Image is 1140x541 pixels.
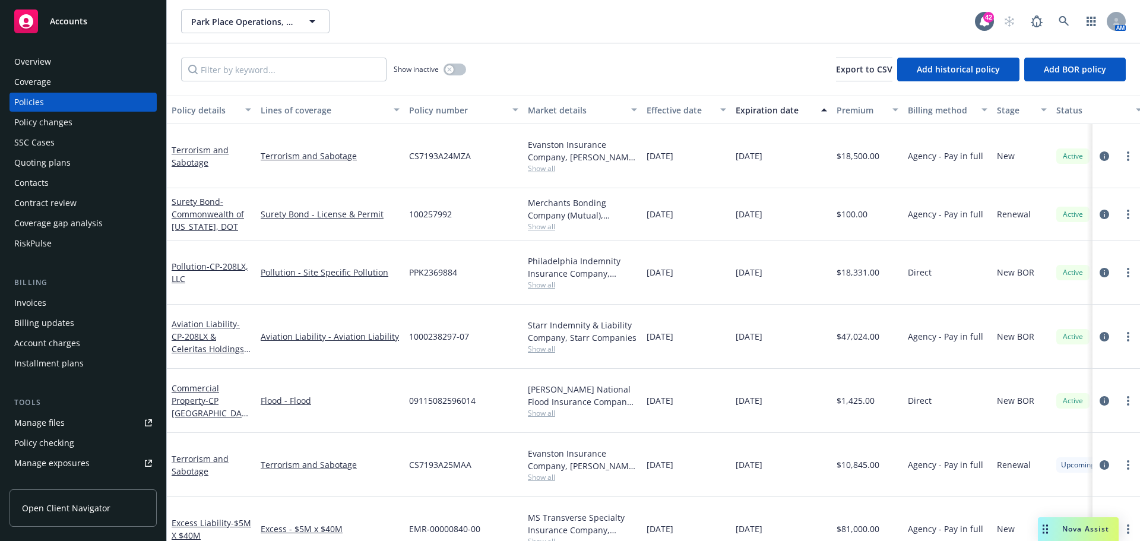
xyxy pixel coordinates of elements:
[832,96,903,124] button: Premium
[528,472,637,482] span: Show all
[647,266,673,279] span: [DATE]
[9,413,157,432] a: Manage files
[261,394,400,407] a: Flood - Flood
[528,344,637,354] span: Show all
[172,395,248,444] span: - CP [GEOGRAPHIC_DATA] - [STREET_ADDRESS]
[736,150,762,162] span: [DATE]
[9,93,157,112] a: Policies
[1025,10,1049,33] a: Report a Bug
[736,208,762,220] span: [DATE]
[528,383,637,408] div: [PERSON_NAME] National Flood Insurance Company, [PERSON_NAME] Flood
[908,458,983,471] span: Agency - Pay in full
[261,330,400,343] a: Aviation Liability - Aviation Liability
[1056,104,1129,116] div: Status
[409,266,457,279] span: PPK2369884
[14,454,90,473] div: Manage exposures
[172,196,244,232] span: - Commonwealth of [US_STATE], DOT
[997,394,1034,407] span: New BOR
[9,72,157,91] a: Coverage
[261,266,400,279] a: Pollution - Site Specific Pollution
[908,150,983,162] span: Agency - Pay in full
[172,453,229,477] a: Terrorism and Sabotage
[997,10,1021,33] a: Start snowing
[836,64,892,75] span: Export to CSV
[9,454,157,473] a: Manage exposures
[997,266,1034,279] span: New BOR
[172,104,238,116] div: Policy details
[261,150,400,162] a: Terrorism and Sabotage
[14,334,80,353] div: Account charges
[261,208,400,220] a: Surety Bond - License & Permit
[9,52,157,71] a: Overview
[14,234,52,253] div: RiskPulse
[409,104,505,116] div: Policy number
[837,523,879,535] span: $81,000.00
[261,104,387,116] div: Lines of coverage
[1097,394,1111,408] a: circleInformation
[14,354,84,373] div: Installment plans
[1121,265,1135,280] a: more
[997,458,1031,471] span: Renewal
[528,280,637,290] span: Show all
[167,96,256,124] button: Policy details
[14,153,71,172] div: Quoting plans
[1062,524,1109,534] span: Nova Assist
[172,318,244,367] a: Aviation Liability
[1061,396,1085,406] span: Active
[172,196,244,232] a: Surety Bond
[409,458,471,471] span: CS7193A25MAA
[1061,460,1095,470] span: Upcoming
[1024,58,1126,81] button: Add BOR policy
[1079,10,1103,33] a: Switch app
[409,523,480,535] span: EMR-00000840-00
[528,222,637,232] span: Show all
[9,113,157,132] a: Policy changes
[9,434,157,453] a: Policy checking
[647,523,673,535] span: [DATE]
[50,17,87,26] span: Accounts
[647,330,673,343] span: [DATE]
[256,96,404,124] button: Lines of coverage
[528,408,637,418] span: Show all
[528,104,624,116] div: Market details
[903,96,992,124] button: Billing method
[523,96,642,124] button: Market details
[837,266,879,279] span: $18,331.00
[14,194,77,213] div: Contract review
[1038,517,1119,541] button: Nova Assist
[1061,331,1085,342] span: Active
[837,458,879,471] span: $10,845.00
[14,293,46,312] div: Invoices
[642,96,731,124] button: Effective date
[172,144,229,168] a: Terrorism and Sabotage
[736,458,762,471] span: [DATE]
[1121,330,1135,344] a: more
[9,194,157,213] a: Contract review
[409,208,452,220] span: 100257992
[837,330,879,343] span: $47,024.00
[736,104,814,116] div: Expiration date
[409,394,476,407] span: 09115082596014
[9,334,157,353] a: Account charges
[14,314,74,333] div: Billing updates
[1121,522,1135,536] a: more
[897,58,1019,81] button: Add historical policy
[9,214,157,233] a: Coverage gap analysis
[181,10,330,33] button: Park Place Operations, Inc.
[172,261,248,284] a: Pollution
[261,523,400,535] a: Excess - $5M x $40M
[908,266,932,279] span: Direct
[1097,265,1111,280] a: circleInformation
[9,354,157,373] a: Installment plans
[908,523,983,535] span: Agency - Pay in full
[837,150,879,162] span: $18,500.00
[9,474,157,493] a: Manage certificates
[647,394,673,407] span: [DATE]
[9,397,157,409] div: Tools
[1061,267,1085,278] span: Active
[1121,207,1135,222] a: more
[528,447,637,472] div: Evanston Insurance Company, [PERSON_NAME] Insurance, Brown & Riding Insurance Services, Inc.
[736,394,762,407] span: [DATE]
[1121,149,1135,163] a: more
